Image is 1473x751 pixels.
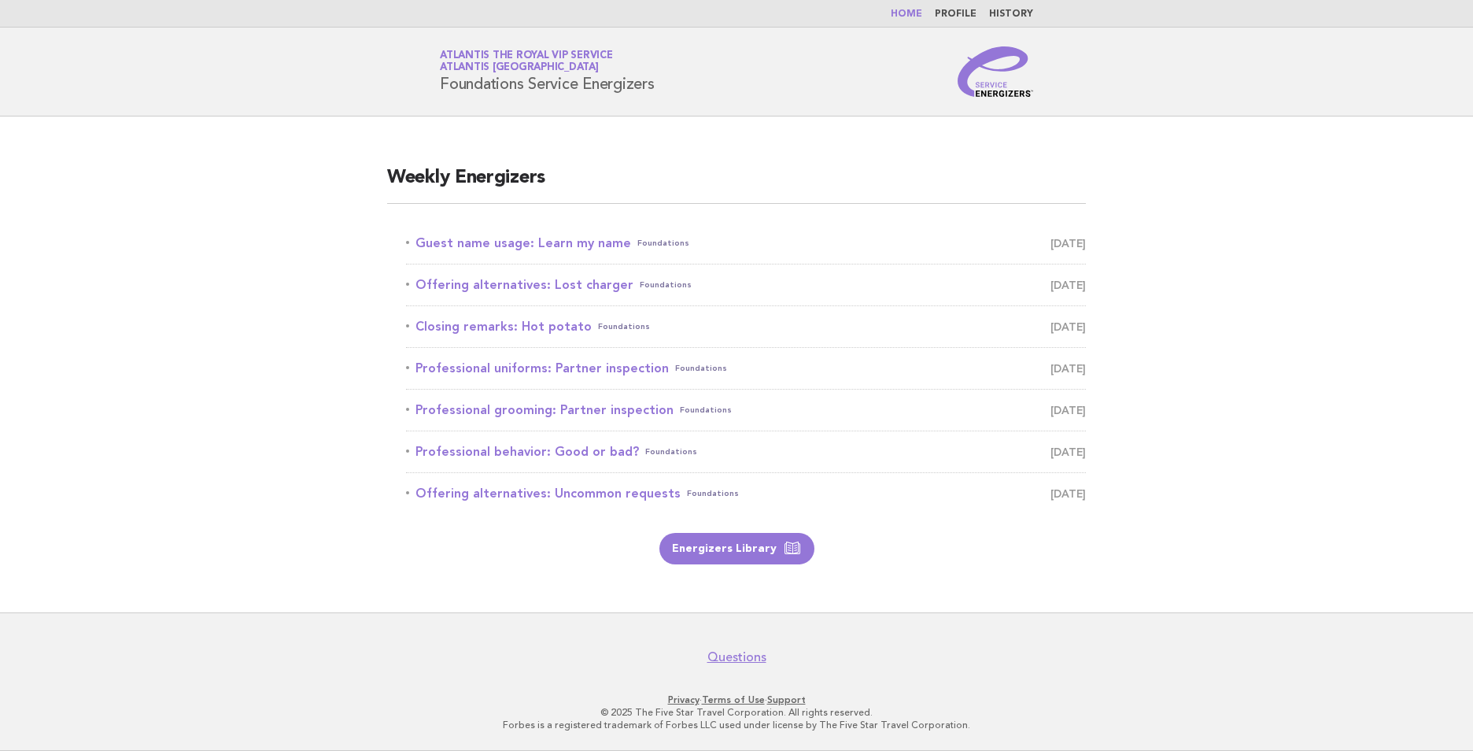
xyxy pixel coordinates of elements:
[406,232,1086,254] a: Guest name usage: Learn my nameFoundations [DATE]
[406,399,1086,421] a: Professional grooming: Partner inspectionFoundations [DATE]
[406,274,1086,296] a: Offering alternatives: Lost chargerFoundations [DATE]
[440,50,613,72] a: Atlantis the Royal VIP ServiceAtlantis [GEOGRAPHIC_DATA]
[387,165,1086,204] h2: Weekly Energizers
[1050,399,1086,421] span: [DATE]
[767,694,806,705] a: Support
[406,441,1086,463] a: Professional behavior: Good or bad?Foundations [DATE]
[675,357,727,379] span: Foundations
[406,316,1086,338] a: Closing remarks: Hot potatoFoundations [DATE]
[1050,316,1086,338] span: [DATE]
[680,399,732,421] span: Foundations
[255,719,1218,731] p: Forbes is a registered trademark of Forbes LLC used under license by The Five Star Travel Corpora...
[935,9,976,19] a: Profile
[440,51,655,92] h1: Foundations Service Energizers
[687,483,739,505] span: Foundations
[1050,274,1086,296] span: [DATE]
[645,441,697,463] span: Foundations
[1050,483,1086,505] span: [DATE]
[1050,357,1086,379] span: [DATE]
[255,694,1218,706] p: · ·
[989,9,1033,19] a: History
[440,63,599,73] span: Atlantis [GEOGRAPHIC_DATA]
[598,316,650,338] span: Foundations
[1050,232,1086,254] span: [DATE]
[707,649,766,665] a: Questions
[637,232,689,254] span: Foundations
[406,483,1086,505] a: Offering alternatives: Uncommon requestsFoundations [DATE]
[891,9,922,19] a: Home
[1050,441,1086,463] span: [DATE]
[958,46,1033,97] img: Service Energizers
[255,706,1218,719] p: © 2025 The Five Star Travel Corporation. All rights reserved.
[640,274,692,296] span: Foundations
[406,357,1086,379] a: Professional uniforms: Partner inspectionFoundations [DATE]
[659,533,814,564] a: Energizers Library
[702,694,765,705] a: Terms of Use
[668,694,700,705] a: Privacy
